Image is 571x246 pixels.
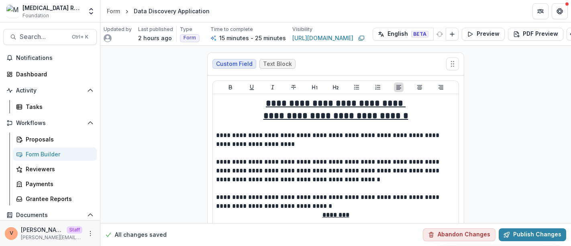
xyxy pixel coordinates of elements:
[67,226,82,234] p: Staff
[26,102,90,111] div: Tasks
[3,51,97,64] button: Notifications
[16,87,84,94] span: Activity
[3,29,97,45] button: Search...
[115,231,167,239] p: All changes saved
[21,234,82,241] p: [PERSON_NAME][EMAIL_ADDRESS][DOMAIN_NAME]
[26,195,90,203] div: Grantee Reports
[138,26,173,33] p: Last published
[107,7,120,15] div: Form
[180,26,192,33] p: Type
[462,28,505,41] button: Preview
[16,55,94,61] span: Notifications
[226,82,235,92] button: Bold
[104,34,112,42] svg: avatar
[552,3,568,19] button: Get Help
[532,3,549,19] button: Partners
[13,177,97,191] a: Payments
[26,150,90,158] div: Form Builder
[292,34,353,42] a: [URL][DOMAIN_NAME]
[16,212,84,219] span: Documents
[263,61,292,68] span: Text Block
[352,82,361,92] button: Bullet List
[13,100,97,113] a: Tasks
[22,12,49,19] span: Foundation
[20,33,67,41] span: Search...
[10,231,13,236] div: Venkat
[86,3,97,19] button: Open entity switcher
[423,228,496,241] button: Abandon Changes
[16,70,90,78] div: Dashboard
[21,225,63,234] p: [PERSON_NAME]
[415,82,424,92] button: Align Center
[3,84,97,97] button: Open Activity
[247,82,257,92] button: Underline
[13,192,97,205] a: Grantee Reports
[3,68,97,81] a: Dashboard
[86,229,95,238] button: More
[268,82,277,92] button: Italicize
[3,117,97,129] button: Open Workflows
[22,4,82,12] div: [MEDICAL_DATA] Research Fund Workflow Sandbox
[394,82,404,92] button: Align Left
[373,82,383,92] button: Ordered List
[446,57,459,70] button: Move field
[433,28,446,41] button: Refresh Translation
[373,28,434,41] button: English BETA
[446,28,459,41] button: Add Language
[26,165,90,173] div: Reviewers
[70,33,90,41] div: Ctrl + K
[508,28,563,41] button: PDF Preview
[357,33,366,43] button: Copy link
[16,120,84,127] span: Workflows
[26,180,90,188] div: Payments
[104,5,123,17] a: Form
[134,7,210,15] div: Data Discovery Application
[289,82,298,92] button: Strike
[6,5,19,18] img: Misophonia Research Fund Workflow Sandbox
[310,82,320,92] button: Heading 1
[138,34,172,42] p: 2 hours ago
[436,82,446,92] button: Align Right
[13,148,97,161] a: Form Builder
[216,61,253,68] span: Custom Field
[219,34,286,42] p: 15 minutes - 25 minutes
[104,5,213,17] nav: breadcrumb
[13,162,97,176] a: Reviewers
[292,26,312,33] p: Visibility
[3,209,97,221] button: Open Documents
[26,135,90,143] div: Proposals
[331,82,341,92] button: Heading 2
[104,26,132,33] p: Updated by
[499,228,566,241] button: Publish Changes
[13,133,97,146] a: Proposals
[210,26,253,33] p: Time to complete
[184,35,196,41] span: Form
